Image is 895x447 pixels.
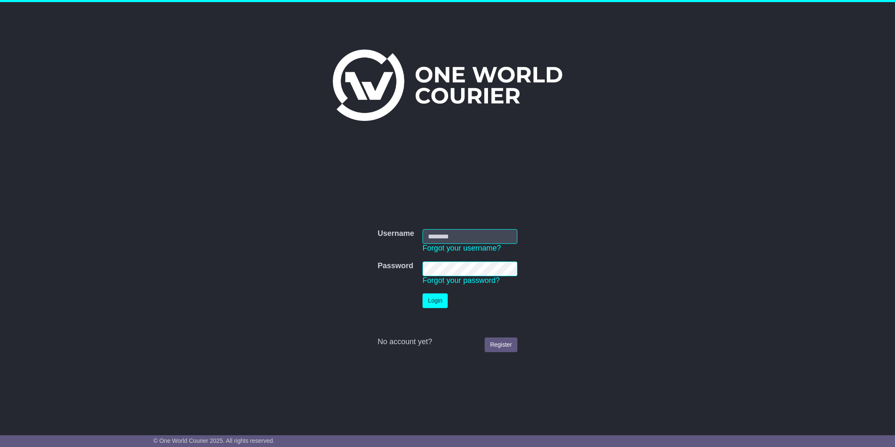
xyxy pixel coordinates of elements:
[423,276,500,285] a: Forgot your password?
[154,437,275,444] span: © One World Courier 2025. All rights reserved.
[423,244,501,252] a: Forgot your username?
[378,337,517,347] div: No account yet?
[485,337,517,352] a: Register
[423,293,448,308] button: Login
[333,50,562,121] img: One World
[378,261,413,271] label: Password
[378,229,414,238] label: Username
